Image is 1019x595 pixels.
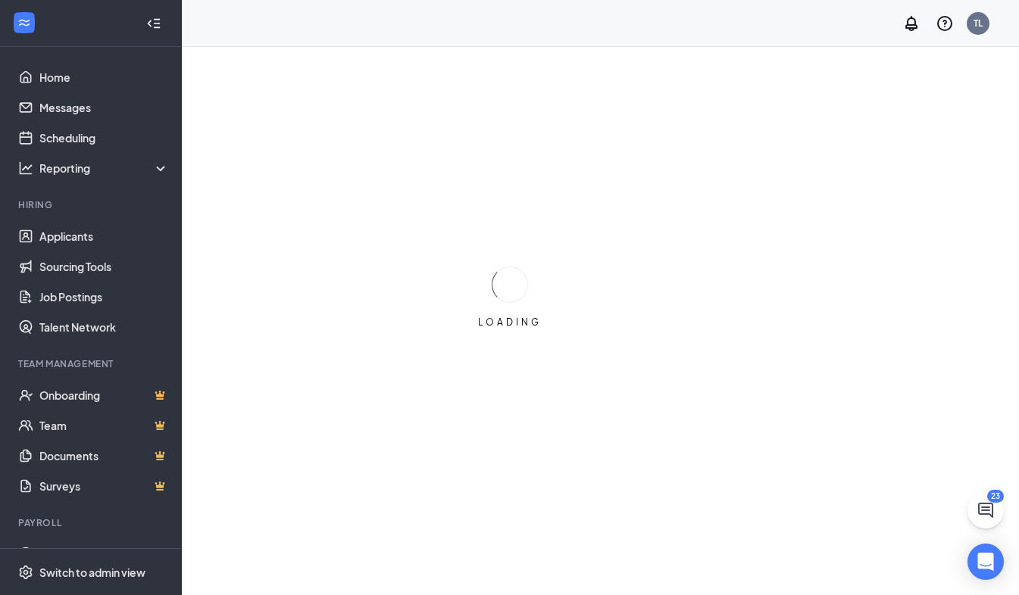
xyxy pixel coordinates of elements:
[39,312,169,342] a: Talent Network
[39,251,169,282] a: Sourcing Tools
[39,62,169,92] a: Home
[146,16,161,31] svg: Collapse
[17,15,32,30] svg: WorkstreamLogo
[977,501,995,519] svg: ChatActive
[967,492,1004,528] button: ChatActive
[39,160,170,176] div: Reporting
[39,92,169,123] a: Messages
[902,14,921,33] svg: Notifications
[472,316,548,329] div: LOADING
[987,490,1004,503] div: 23
[967,544,1004,580] div: Open Intercom Messenger
[18,160,33,176] svg: Analysis
[39,123,169,153] a: Scheduling
[18,516,166,529] div: Payroll
[39,410,169,441] a: TeamCrown
[39,221,169,251] a: Applicants
[39,380,169,410] a: OnboardingCrown
[39,539,169,569] a: PayrollCrown
[18,357,166,370] div: Team Management
[974,17,983,30] div: TL
[18,565,33,580] svg: Settings
[39,565,145,580] div: Switch to admin view
[18,198,166,211] div: Hiring
[39,471,169,501] a: SurveysCrown
[936,14,954,33] svg: QuestionInfo
[39,441,169,471] a: DocumentsCrown
[39,282,169,312] a: Job Postings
